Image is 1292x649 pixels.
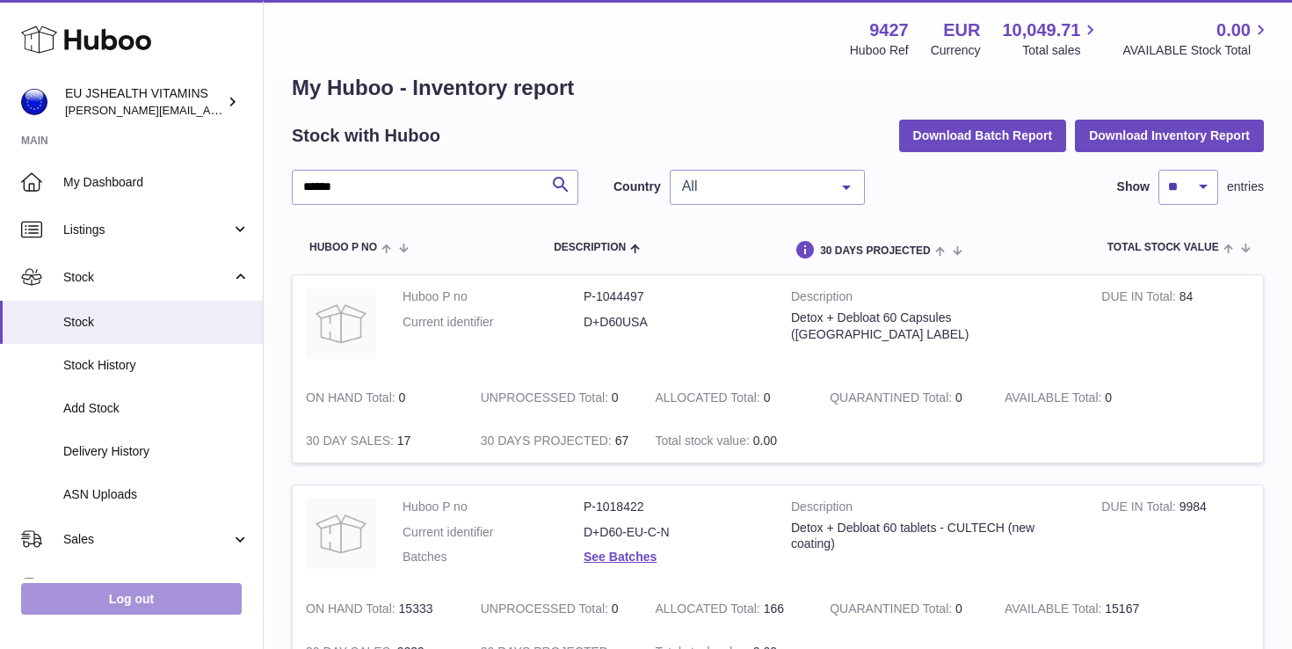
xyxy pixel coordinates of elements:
strong: AVAILABLE Total [1005,390,1105,409]
strong: QUARANTINED Total [830,390,955,409]
td: 67 [468,419,642,463]
strong: ON HAND Total [306,602,399,620]
div: Detox + Debloat 60 Capsules ([GEOGRAPHIC_DATA] LABEL) [791,310,1075,343]
span: Sales [63,531,231,548]
dd: P-1044497 [584,288,765,305]
strong: 30 DAYS PROJECTED [481,434,615,452]
a: See Batches [584,550,657,564]
strong: Total stock value [655,434,752,452]
img: product image [306,288,376,359]
span: 0.00 [753,434,777,448]
strong: 9427 [869,18,909,42]
h1: My Huboo - Inventory report [292,74,1264,102]
span: Stock History [63,357,250,374]
td: 0 [642,376,817,419]
td: 0 [468,587,642,631]
span: 0 [955,602,962,616]
span: [PERSON_NAME][EMAIL_ADDRESS][DOMAIN_NAME] [65,103,352,117]
div: Currency [931,42,981,59]
button: Download Batch Report [899,120,1067,151]
h2: Stock with Huboo [292,124,440,148]
strong: EUR [943,18,980,42]
span: Stock [63,269,231,286]
td: 84 [1088,275,1263,376]
strong: ALLOCATED Total [655,602,763,620]
dd: P-1018422 [584,499,765,515]
span: Total sales [1022,42,1100,59]
dt: Huboo P no [403,499,584,515]
strong: UNPROCESSED Total [481,602,612,620]
td: 15167 [991,587,1166,631]
span: Listings [63,222,231,238]
td: 0 [991,376,1166,419]
dd: D+D60USA [584,314,765,331]
strong: DUE IN Total [1101,500,1179,518]
span: Description [554,242,626,253]
button: Download Inventory Report [1075,120,1264,151]
span: AVAILABLE Stock Total [1122,42,1271,59]
span: ASN Uploads [63,486,250,503]
td: 17 [293,419,468,463]
span: 0 [955,390,962,405]
strong: AVAILABLE Total [1005,602,1105,620]
label: Show [1117,179,1150,195]
dt: Batches [403,549,584,565]
strong: ALLOCATED Total [655,390,763,409]
a: Log out [21,583,242,615]
label: Country [613,179,661,195]
span: 30 DAYS PROJECTED [820,245,931,257]
div: Huboo Ref [850,42,909,59]
strong: ON HAND Total [306,390,399,409]
td: 0 [293,376,468,419]
div: EU JSHEALTH VITAMINS [65,85,223,119]
dd: D+D60-EU-C-N [584,524,765,541]
dt: Current identifier [403,314,584,331]
span: Delivery History [63,443,250,460]
strong: 30 DAY SALES [306,434,397,452]
div: Detox + Debloat 60 tablets - CULTECH (new coating) [791,520,1075,553]
td: 0 [468,376,642,419]
strong: Description [791,288,1075,310]
span: 10,049.71 [1002,18,1080,42]
img: laura@jessicasepel.com [21,89,47,115]
td: 15333 [293,587,468,631]
span: entries [1227,179,1264,195]
a: 10,049.71 Total sales [1002,18,1100,59]
strong: DUE IN Total [1101,289,1179,308]
span: All [678,178,829,195]
span: Total stock value [1107,242,1219,253]
strong: Description [791,499,1075,520]
span: Add Stock [63,400,250,417]
span: 0.00 [1216,18,1251,42]
dt: Huboo P no [403,288,584,305]
td: 9984 [1088,485,1263,588]
dt: Current identifier [403,524,584,541]
span: Huboo P no [309,242,377,253]
td: 166 [642,587,817,631]
img: product image [306,499,376,569]
a: 0.00 AVAILABLE Stock Total [1122,18,1271,59]
span: Stock [63,314,250,331]
span: My Dashboard [63,174,250,191]
strong: QUARANTINED Total [830,602,955,620]
strong: UNPROCESSED Total [481,390,612,409]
